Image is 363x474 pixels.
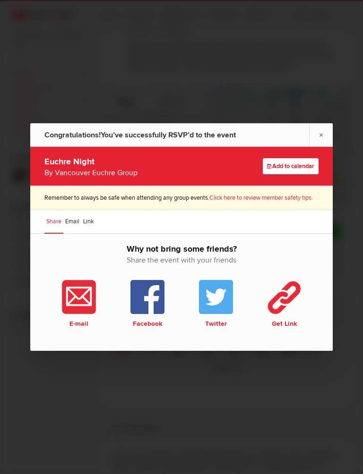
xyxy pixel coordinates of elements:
a: Click here to review member safety tips. [209,194,313,202]
a: E-mail [44,280,113,328]
div: By Vancouver Euchre Group [44,167,209,178]
a: Share [44,210,63,234]
a: Get Link [250,280,319,328]
span: Share the event with your friends [44,254,319,266]
div: Euchre Night [44,154,209,178]
a: Facebook [113,280,181,328]
span: Share [46,218,61,225]
a: Link [81,210,95,234]
span: Email [65,218,79,225]
a: Twitter [181,280,250,328]
b: Get Link [252,320,317,328]
h2: Why not bring some friends? [44,243,319,275]
a: Email [63,210,81,234]
b: E-mail [46,320,111,328]
b: Facebook [115,320,180,328]
span: Congratulations! [44,130,101,140]
b: Twitter [183,320,248,328]
p: Remember to always be safe when attending any group events. [44,194,319,203]
a: Add to calendar [263,158,319,174]
span: Link [83,218,94,225]
a: × [309,123,333,146]
div: You’ve successfully RSVP’d to the event [44,123,236,147]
